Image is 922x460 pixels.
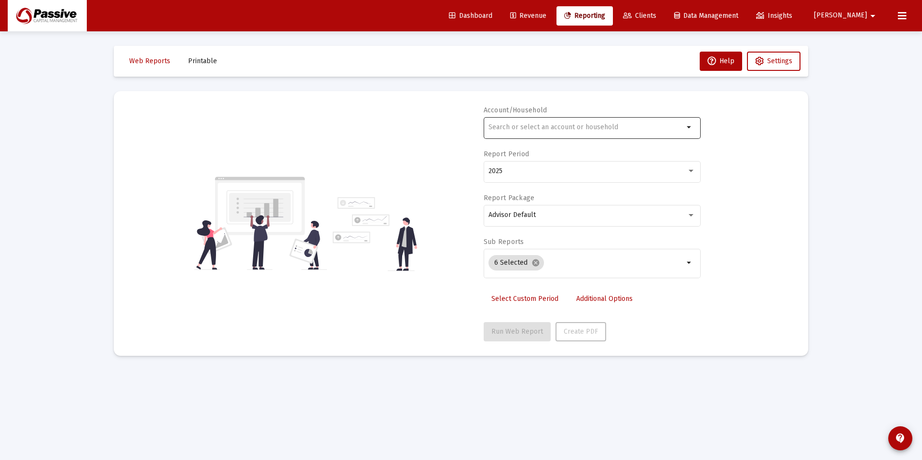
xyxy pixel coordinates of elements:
[700,52,742,71] button: Help
[122,52,178,71] button: Web Reports
[756,12,792,20] span: Insights
[814,12,867,20] span: [PERSON_NAME]
[556,6,613,26] a: Reporting
[564,327,598,336] span: Create PDF
[674,12,738,20] span: Data Management
[441,6,500,26] a: Dashboard
[531,258,540,267] mat-icon: cancel
[488,211,536,219] span: Advisor Default
[867,6,879,26] mat-icon: arrow_drop_down
[15,6,80,26] img: Dashboard
[502,6,554,26] a: Revenue
[484,322,551,341] button: Run Web Report
[194,176,327,271] img: reporting
[747,52,800,71] button: Settings
[449,12,492,20] span: Dashboard
[748,6,800,26] a: Insights
[188,57,217,65] span: Printable
[556,322,606,341] button: Create PDF
[488,167,502,175] span: 2025
[488,253,684,272] mat-chip-list: Selection
[484,238,524,246] label: Sub Reports
[623,12,656,20] span: Clients
[684,122,695,133] mat-icon: arrow_drop_down
[767,57,792,65] span: Settings
[666,6,746,26] a: Data Management
[180,52,225,71] button: Printable
[895,433,906,444] mat-icon: contact_support
[707,57,734,65] span: Help
[484,194,535,202] label: Report Package
[488,123,684,131] input: Search or select an account or household
[510,12,546,20] span: Revenue
[615,6,664,26] a: Clients
[484,150,529,158] label: Report Period
[576,295,633,303] span: Additional Options
[129,57,170,65] span: Web Reports
[333,197,417,271] img: reporting-alt
[491,327,543,336] span: Run Web Report
[564,12,605,20] span: Reporting
[488,255,544,271] mat-chip: 6 Selected
[491,295,558,303] span: Select Custom Period
[684,257,695,269] mat-icon: arrow_drop_down
[802,6,890,25] button: [PERSON_NAME]
[484,106,547,114] label: Account/Household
